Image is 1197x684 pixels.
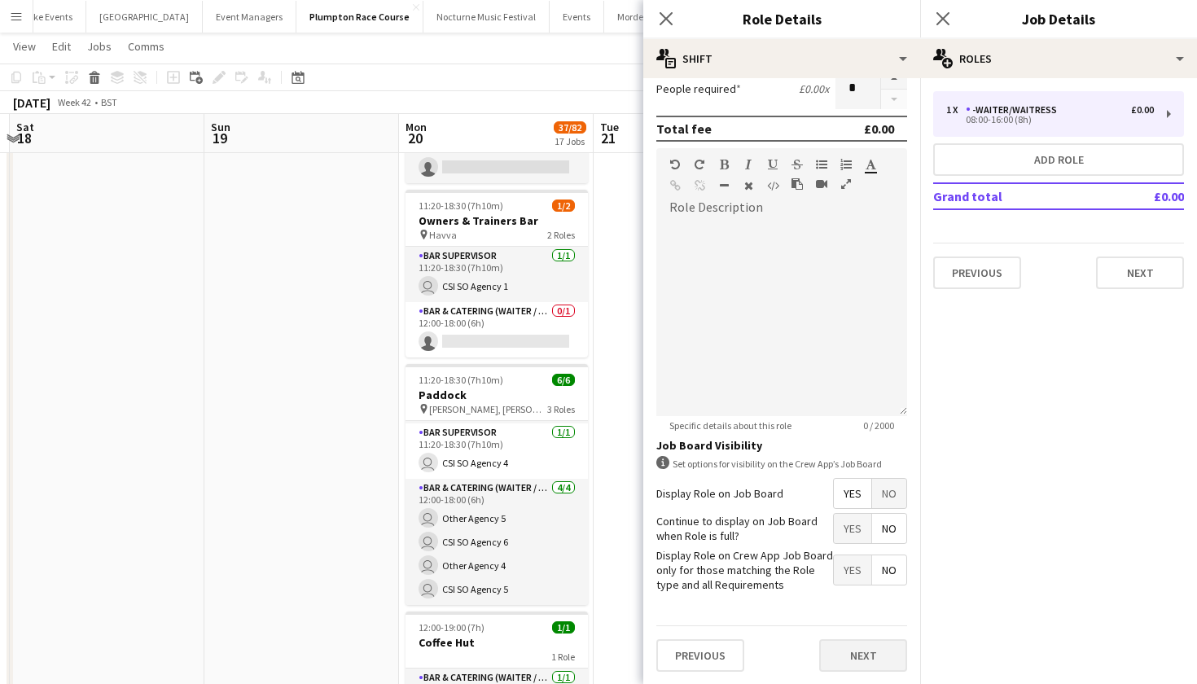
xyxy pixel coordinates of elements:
[551,651,575,663] span: 1 Role
[816,178,827,191] button: Insert video
[552,374,575,386] span: 6/6
[850,419,907,432] span: 0 / 2000
[743,158,754,171] button: Italic
[203,1,296,33] button: Event Managers
[933,183,1107,209] td: Grand total
[1096,256,1184,289] button: Next
[600,120,619,134] span: Tue
[14,129,34,147] span: 18
[54,96,94,108] span: Week 42
[13,94,50,111] div: [DATE]
[86,1,203,33] button: [GEOGRAPHIC_DATA]
[933,256,1021,289] button: Previous
[46,36,77,57] a: Edit
[406,190,588,357] app-job-card: 11:20-18:30 (7h10m)1/2Owners & Trainers Bar Havva2 RolesBar Supervisor1/111:20-18:30 (7h10m) CSI ...
[423,1,550,33] button: Nocturne Music Festival
[419,199,503,212] span: 11:20-18:30 (7h10m)
[656,419,805,432] span: Specific details about this role
[656,456,907,471] div: Set options for visibility on the Crew App’s Job Board
[864,121,894,137] div: £0.00
[406,247,588,302] app-card-role: Bar Supervisor1/111:20-18:30 (7h10m) CSI SO Agency 1
[7,36,42,57] a: View
[920,39,1197,78] div: Roles
[406,479,588,605] app-card-role: Bar & Catering (Waiter / waitress)4/412:00-18:00 (6h) Other Agency 5 CSI SO Agency 6 Other Agency...
[767,158,778,171] button: Underline
[743,179,754,192] button: Clear Formatting
[101,96,117,108] div: BST
[552,199,575,212] span: 1/2
[547,403,575,415] span: 3 Roles
[767,179,778,192] button: HTML Code
[946,116,1154,124] div: 08:00-16:00 (8h)
[547,229,575,241] span: 2 Roles
[550,1,604,33] button: Events
[656,486,783,501] label: Display Role on Job Board
[656,548,833,593] label: Display Role on Crew App Job Board only for those matching the Role type and all Requirements
[656,639,744,672] button: Previous
[52,39,71,54] span: Edit
[840,158,852,171] button: Ordered List
[718,158,730,171] button: Bold
[718,179,730,192] button: Horizontal Line
[208,129,230,147] span: 19
[872,555,906,585] span: No
[865,158,876,171] button: Text Color
[1107,183,1184,209] td: £0.00
[834,555,871,585] span: Yes
[920,8,1197,29] h3: Job Details
[872,514,906,543] span: No
[656,514,833,543] label: Continue to display on Job Board when Role is full?
[554,121,586,134] span: 37/82
[406,423,588,479] app-card-role: Bar Supervisor1/111:20-18:30 (7h10m) CSI SO Agency 4
[406,364,588,605] app-job-card: 11:20-18:30 (7h10m)6/6Paddock [PERSON_NAME], [PERSON_NAME], [PERSON_NAME], [PERSON_NAME], [PERSON...
[669,158,681,171] button: Undo
[429,229,457,241] span: Havva
[799,81,829,96] div: £0.00 x
[840,178,852,191] button: Fullscreen
[656,81,741,96] label: People required
[694,158,705,171] button: Redo
[598,129,619,147] span: 21
[403,129,427,147] span: 20
[81,36,118,57] a: Jobs
[816,158,827,171] button: Unordered List
[429,403,547,415] span: [PERSON_NAME], [PERSON_NAME], [PERSON_NAME], [PERSON_NAME], [PERSON_NAME] & [PERSON_NAME]
[552,621,575,634] span: 1/1
[13,39,36,54] span: View
[933,143,1184,176] button: Add role
[791,158,803,171] button: Strikethrough
[128,39,164,54] span: Comms
[1131,104,1154,116] div: £0.00
[406,388,588,402] h3: Paddock
[881,68,907,90] button: Increase
[834,514,871,543] span: Yes
[643,8,920,29] h3: Role Details
[643,39,920,78] div: Shift
[121,36,171,57] a: Comms
[604,1,682,33] button: Morden Hall
[419,374,503,386] span: 11:20-18:30 (7h10m)
[834,479,871,508] span: Yes
[872,479,906,508] span: No
[656,438,907,453] h3: Job Board Visibility
[966,104,1063,116] div: -Waiter/Waitress
[656,121,712,137] div: Total fee
[87,39,112,54] span: Jobs
[419,621,484,634] span: 12:00-19:00 (7h)
[406,635,588,650] h3: Coffee Hut
[555,135,585,147] div: 17 Jobs
[819,639,907,672] button: Next
[406,302,588,357] app-card-role: Bar & Catering (Waiter / waitress)0/112:00-18:00 (6h)
[211,120,230,134] span: Sun
[946,104,966,116] div: 1 x
[296,1,423,33] button: Plumpton Race Course
[791,178,803,191] button: Paste as plain text
[406,213,588,228] h3: Owners & Trainers Bar
[406,120,427,134] span: Mon
[16,120,34,134] span: Sat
